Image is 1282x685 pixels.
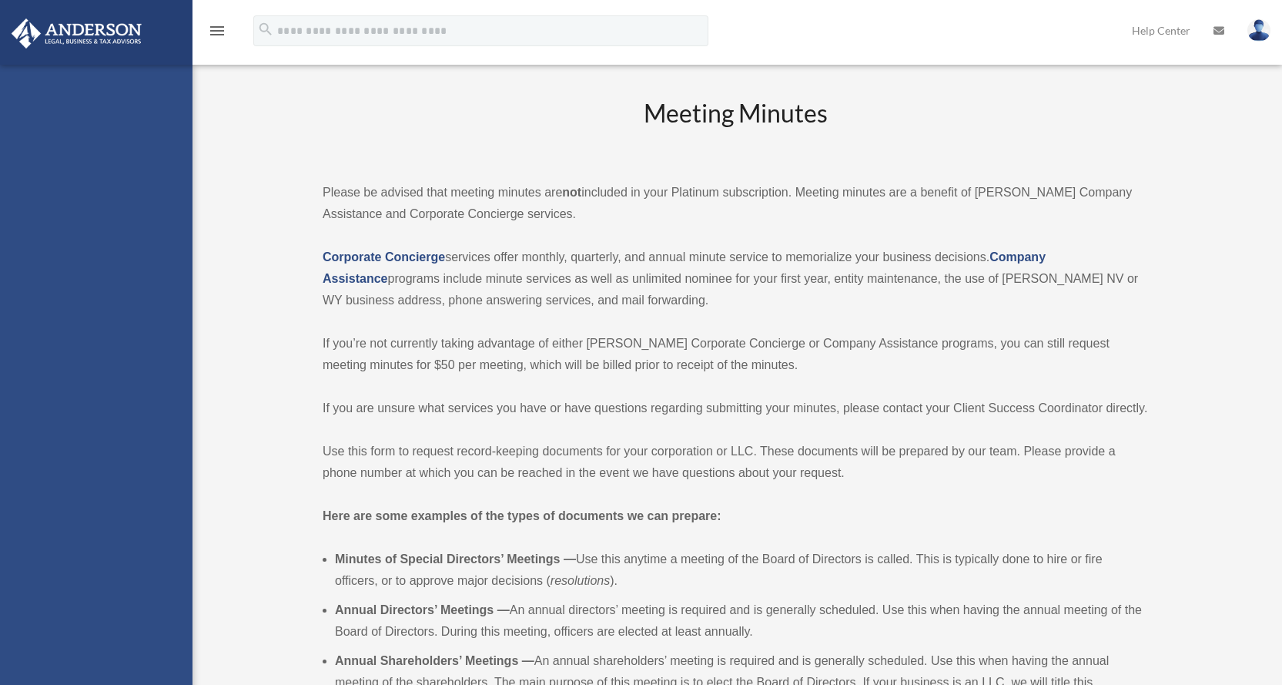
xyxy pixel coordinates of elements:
[323,333,1148,376] p: If you’re not currently taking advantage of either [PERSON_NAME] Corporate Concierge or Company A...
[257,21,274,38] i: search
[335,599,1148,643] li: An annual directors’ meeting is required and is generally scheduled. Use this when having the ann...
[335,549,1148,592] li: Use this anytime a meeting of the Board of Directors is called. This is typically done to hire or...
[323,398,1148,419] p: If you are unsure what services you have or have questions regarding submitting your minutes, ple...
[551,574,610,587] em: resolutions
[323,96,1148,160] h2: Meeting Minutes
[323,250,445,264] a: Corporate Concierge
[323,441,1148,484] p: Use this form to request record-keeping documents for your corporation or LLC. These documents wi...
[335,654,534,667] b: Annual Shareholders’ Meetings —
[335,603,510,616] b: Annual Directors’ Meetings —
[562,186,581,199] strong: not
[208,27,226,40] a: menu
[323,247,1148,311] p: services offer monthly, quarterly, and annual minute service to memorialize your business decisio...
[7,18,146,49] img: Anderson Advisors Platinum Portal
[335,552,576,566] b: Minutes of Special Directors’ Meetings —
[208,22,226,40] i: menu
[323,182,1148,225] p: Please be advised that meeting minutes are included in your Platinum subscription. Meeting minute...
[323,509,721,522] strong: Here are some examples of the types of documents we can prepare:
[1247,19,1270,42] img: User Pic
